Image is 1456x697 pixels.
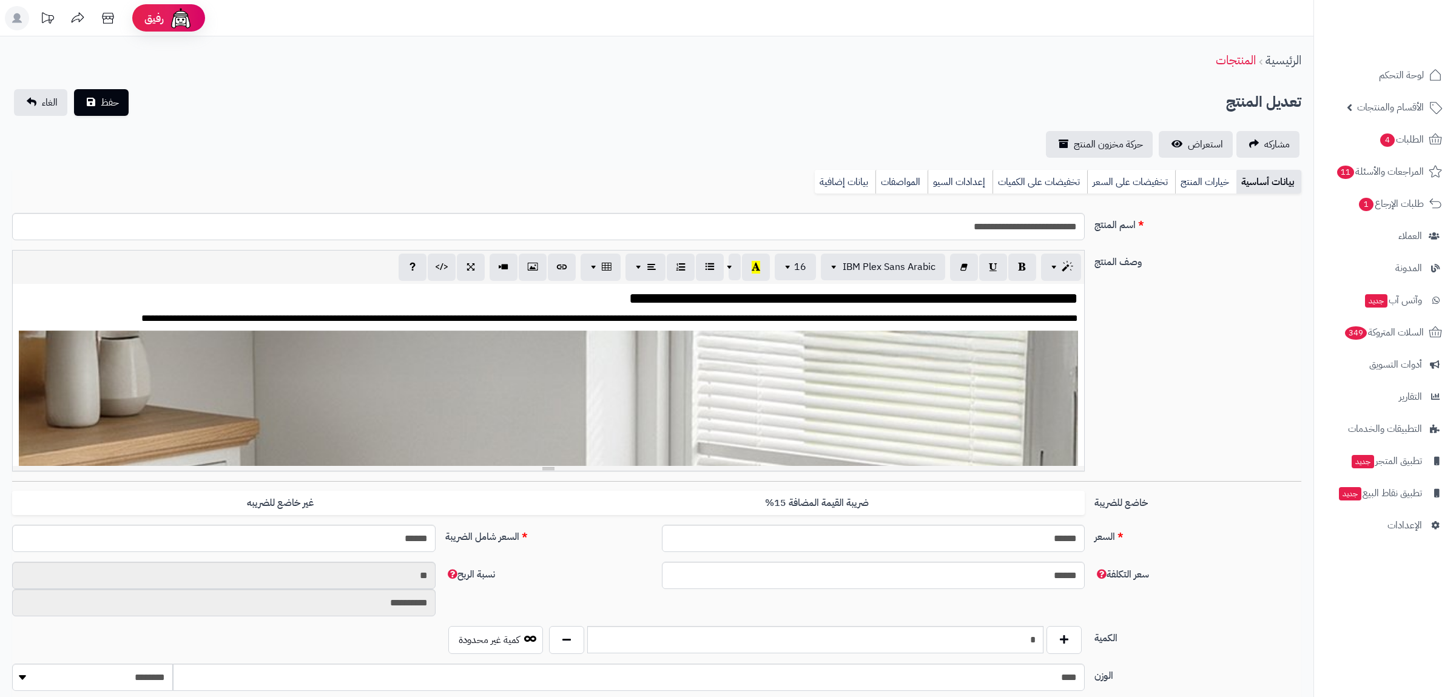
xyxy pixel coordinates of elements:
span: السلات المتروكة [1344,324,1424,341]
a: استعراض [1159,131,1233,158]
span: المراجعات والأسئلة [1336,163,1424,180]
span: IBM Plex Sans Arabic [843,260,935,274]
img: logo-2.png [1373,9,1444,35]
a: الغاء [14,89,67,116]
img: ai-face.png [169,6,193,30]
a: الطلبات4 [1321,125,1449,154]
span: مشاركه [1264,137,1290,152]
a: تخفيضات على الكميات [993,170,1087,194]
button: IBM Plex Sans Arabic [821,254,945,280]
span: لوحة التحكم [1379,67,1424,84]
a: بيانات أساسية [1236,170,1301,194]
a: المدونة [1321,254,1449,283]
a: التقارير [1321,382,1449,411]
label: اسم المنتج [1090,213,1306,232]
a: حركة مخزون المنتج [1046,131,1153,158]
span: استعراض [1188,137,1223,152]
label: خاضع للضريبة [1090,491,1306,510]
a: مشاركه [1236,131,1299,158]
button: حفظ [74,89,129,116]
span: تطبيق نقاط البيع [1338,485,1422,502]
span: الغاء [42,95,58,110]
span: 11 [1337,166,1355,180]
a: بيانات إضافية [815,170,875,194]
a: تحديثات المنصة [32,6,62,33]
span: تطبيق المتجر [1350,453,1422,470]
a: الإعدادات [1321,511,1449,540]
span: طلبات الإرجاع [1358,195,1424,212]
span: 349 [1344,326,1367,340]
span: جديد [1365,294,1387,308]
a: التطبيقات والخدمات [1321,414,1449,443]
span: نسبة الربح [445,567,495,582]
button: 16 [775,254,816,280]
span: رفيق [144,11,164,25]
span: الأقسام والمنتجات [1357,99,1424,116]
a: طلبات الإرجاع1 [1321,189,1449,218]
span: التطبيقات والخدمات [1348,420,1422,437]
label: السعر شامل الضريبة [440,525,657,544]
span: المدونة [1395,260,1422,277]
span: حركة مخزون المنتج [1074,137,1143,152]
a: لوحة التحكم [1321,61,1449,90]
label: الوزن [1090,664,1306,683]
a: تطبيق نقاط البيعجديد [1321,479,1449,508]
a: المراجعات والأسئلة11 [1321,157,1449,186]
span: وآتس آب [1364,292,1422,309]
a: الرئيسية [1266,51,1301,69]
span: 16 [794,260,806,274]
span: أدوات التسويق [1369,356,1422,373]
a: السلات المتروكة349 [1321,318,1449,347]
span: 4 [1380,133,1395,147]
a: أدوات التسويق [1321,350,1449,379]
a: العملاء [1321,221,1449,251]
span: الطلبات [1379,131,1424,148]
span: جديد [1339,487,1361,500]
a: تخفيضات على السعر [1087,170,1175,194]
label: غير خاضع للضريبه [12,491,548,516]
label: وصف المنتج [1090,250,1306,269]
label: الكمية [1090,626,1306,645]
a: المواصفات [875,170,928,194]
a: المنتجات [1216,51,1256,69]
span: سعر التكلفة [1094,567,1149,582]
a: وآتس آبجديد [1321,286,1449,315]
span: حفظ [101,95,119,110]
a: إعدادات السيو [928,170,993,194]
span: العملاء [1398,227,1422,244]
a: تطبيق المتجرجديد [1321,446,1449,476]
span: جديد [1352,455,1374,468]
label: السعر [1090,525,1306,544]
span: 1 [1359,198,1374,212]
h2: تعديل المنتج [1226,90,1301,115]
span: التقارير [1399,388,1422,405]
span: الإعدادات [1387,517,1422,534]
a: خيارات المنتج [1175,170,1236,194]
label: ضريبة القيمة المضافة 15% [548,491,1085,516]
